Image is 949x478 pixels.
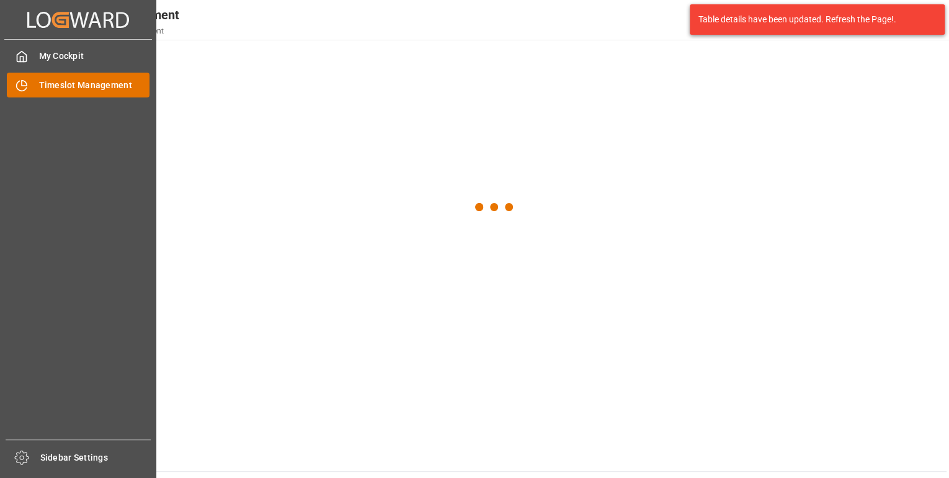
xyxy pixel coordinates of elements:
a: Timeslot Management [7,73,149,97]
span: My Cockpit [39,50,150,63]
div: Table details have been updated. Refresh the Page!. [698,13,927,26]
span: Timeslot Management [39,79,150,92]
a: My Cockpit [7,44,149,68]
span: Sidebar Settings [40,451,151,464]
